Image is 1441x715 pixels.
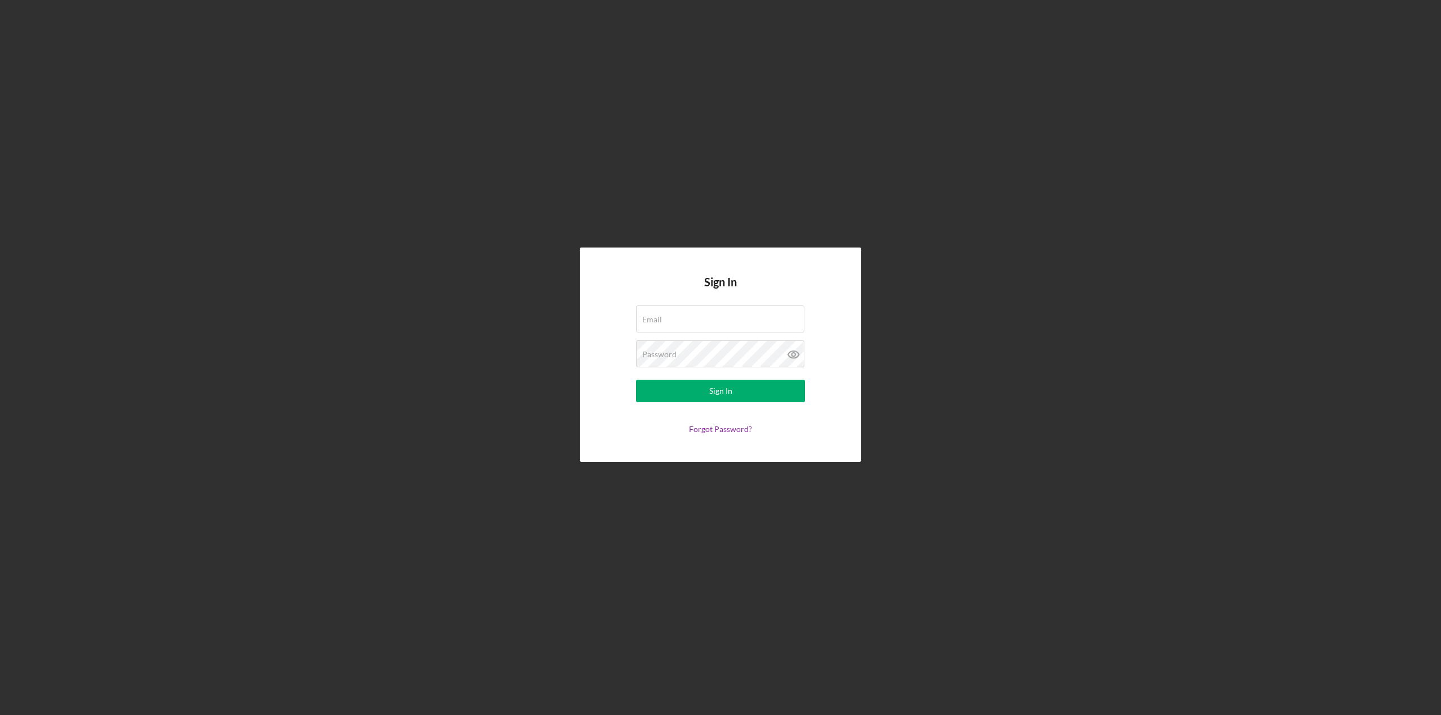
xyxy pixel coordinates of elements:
[709,380,732,402] div: Sign In
[689,424,752,434] a: Forgot Password?
[636,380,805,402] button: Sign In
[704,276,737,305] h4: Sign In
[642,350,677,359] label: Password
[642,315,662,324] label: Email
